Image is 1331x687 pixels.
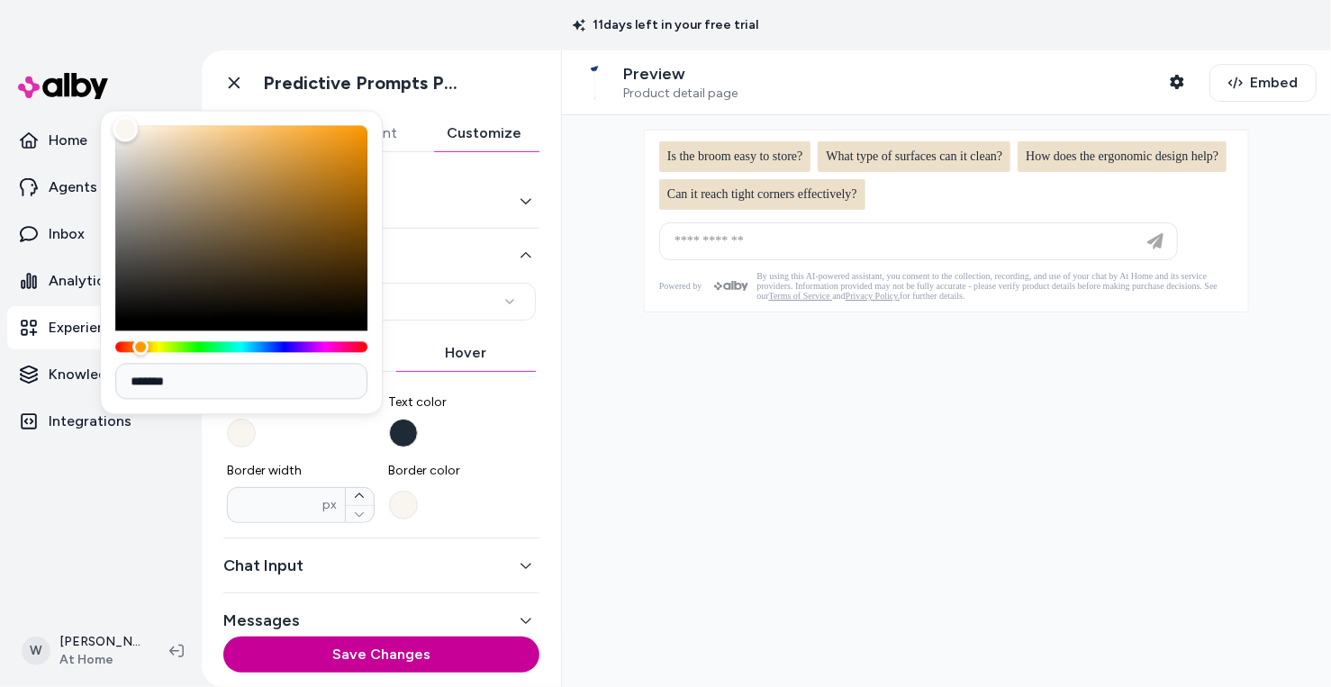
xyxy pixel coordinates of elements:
[11,622,155,680] button: W[PERSON_NAME]At Home
[7,212,195,256] a: Inbox
[7,400,195,443] a: Integrations
[228,496,323,514] input: Border widthpx
[7,353,195,396] button: Knowledge
[49,223,85,245] p: Inbox
[59,633,140,651] p: [PERSON_NAME]
[346,505,374,523] button: Border widthpx
[7,259,195,303] a: Analytics
[396,335,537,371] button: Hover
[223,553,539,578] button: Chat Input
[389,393,537,411] span: Text color
[1209,64,1317,102] button: Embed
[22,637,50,665] span: W
[263,72,466,95] h1: Predictive Prompts PDP
[223,608,539,633] button: Messages
[623,86,738,102] span: Product detail page
[1250,72,1298,94] span: Embed
[49,270,112,292] p: Analytics
[429,115,539,151] button: Customize
[115,341,367,352] div: Hue
[389,419,418,447] button: Text color
[18,73,108,99] img: alby Logo
[389,462,537,480] span: Border color
[49,176,97,198] p: Agents
[227,419,256,447] button: Background color
[323,496,338,514] span: px
[223,637,539,673] button: Save Changes
[623,64,738,85] p: Preview
[562,16,769,34] p: 11 days left in your free trial
[576,65,612,101] img: Mr. Clean Angle Broom, White, sold by At Home
[49,364,124,385] p: Knowledge
[389,491,418,520] button: Border color
[7,119,195,162] a: Home
[49,130,87,151] p: Home
[7,306,195,349] a: Experiences
[346,488,374,505] button: Border widthpx
[115,125,367,320] div: Color
[49,317,129,339] p: Experiences
[59,651,140,669] span: At Home
[49,411,131,432] p: Integrations
[227,462,375,480] span: Border width
[7,166,195,209] a: Agents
